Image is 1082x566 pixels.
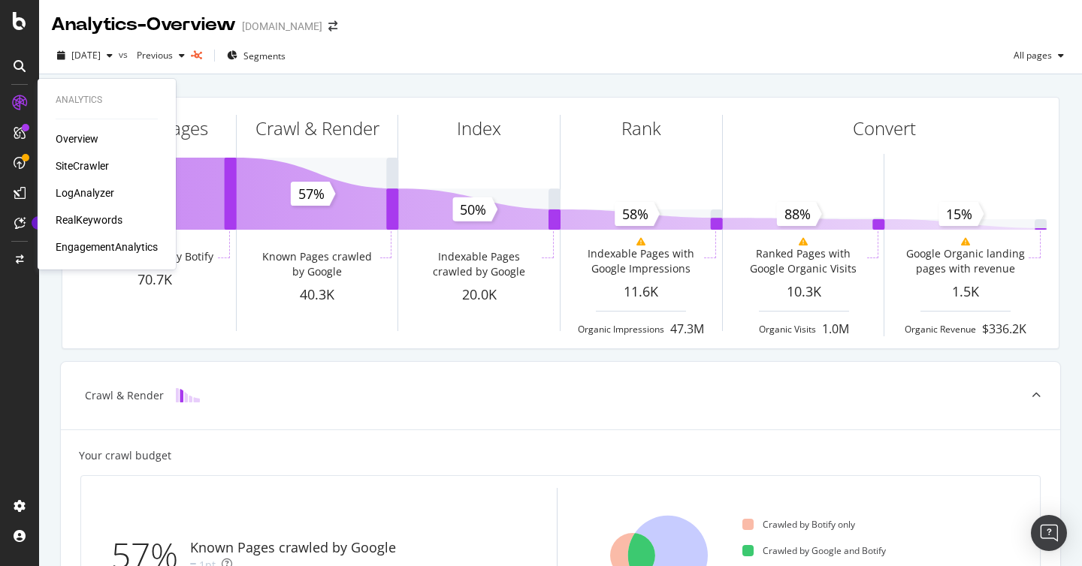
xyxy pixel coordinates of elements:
[742,518,855,531] div: Crawled by Botify only
[621,116,661,141] div: Rank
[190,538,396,558] div: Known Pages crawled by Google
[56,131,98,146] a: Overview
[74,270,236,290] div: 70.7K
[56,239,158,254] a: EngagementAnalytics
[51,12,236,38] div: Analytics - Overview
[56,212,122,227] a: RealKeywords
[95,249,213,264] div: Pages crawled by Botify
[1008,49,1052,62] span: All pages
[742,544,886,557] div: Crawled by Google and Botify
[256,249,376,279] div: Known Pages crawled by Google
[221,44,292,68] button: Segments
[85,388,164,403] div: Crawl & Render
[32,216,45,230] div: Tooltip anchor
[419,249,539,279] div: Indexable Pages crawled by Google
[56,185,114,200] a: LogAnalyzer
[79,448,171,463] div: Your crawl budget
[243,50,286,62] span: Segments
[237,285,398,305] div: 40.3K
[131,49,173,62] span: Previous
[176,388,200,402] img: block-icon
[670,321,704,338] div: 47.3M
[578,323,664,336] div: Organic Impressions
[119,48,131,61] span: vs
[581,246,701,276] div: Indexable Pages with Google Impressions
[131,44,191,68] button: Previous
[255,116,379,141] div: Crawl & Render
[1008,44,1070,68] button: All pages
[56,158,109,173] a: SiteCrawler
[328,21,337,32] div: arrow-right-arrow-left
[1031,515,1067,551] div: Open Intercom Messenger
[242,19,322,34] div: [DOMAIN_NAME]
[71,49,101,62] span: 2025 Sep. 23rd
[561,282,722,302] div: 11.6K
[398,285,560,305] div: 20.0K
[51,44,119,68] button: [DATE]
[56,94,158,107] div: Analytics
[457,116,501,141] div: Index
